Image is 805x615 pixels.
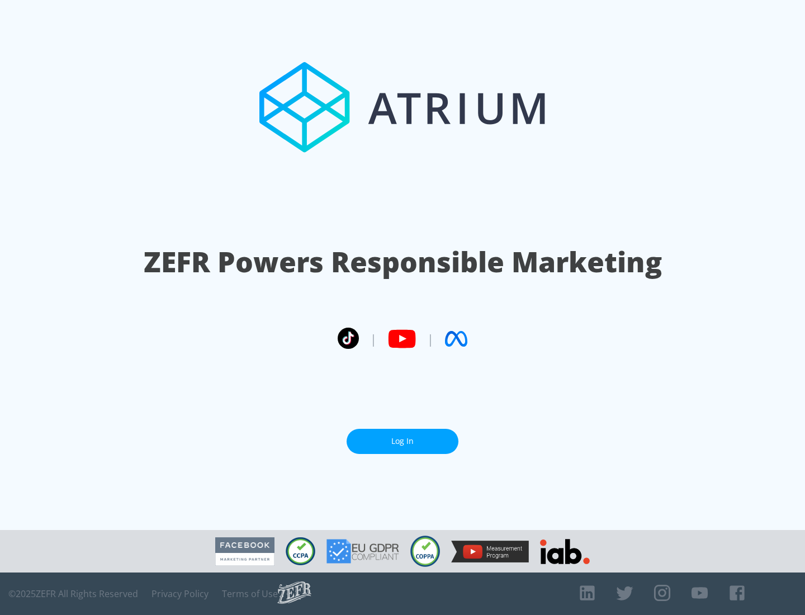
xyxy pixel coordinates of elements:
img: GDPR Compliant [326,539,399,564]
img: YouTube Measurement Program [451,541,529,562]
h1: ZEFR Powers Responsible Marketing [144,243,662,281]
span: | [370,330,377,347]
a: Privacy Policy [151,588,209,599]
a: Terms of Use [222,588,278,599]
img: IAB [540,539,590,564]
span: | [427,330,434,347]
img: Facebook Marketing Partner [215,537,274,566]
img: COPPA Compliant [410,536,440,567]
span: © 2025 ZEFR All Rights Reserved [8,588,138,599]
a: Log In [347,429,458,454]
img: CCPA Compliant [286,537,315,565]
